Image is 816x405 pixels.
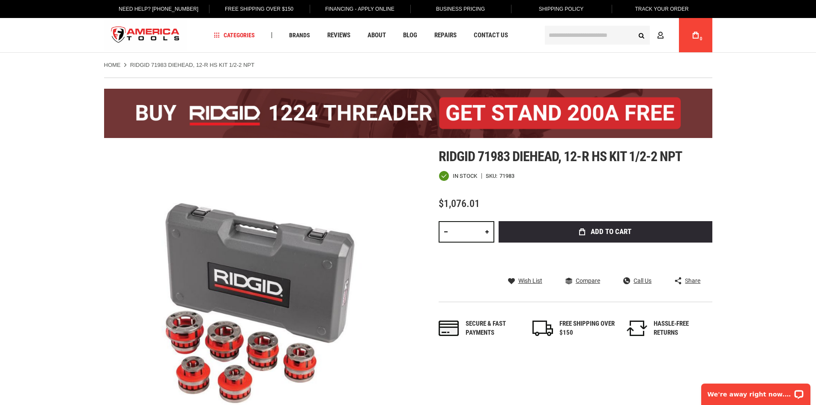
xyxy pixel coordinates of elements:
button: Search [634,27,650,43]
span: Repairs [434,32,457,39]
img: America Tools [104,19,187,51]
span: $1,076.01 [439,198,480,210]
span: Reviews [327,32,350,39]
strong: SKU [486,173,499,179]
a: Contact Us [470,30,512,41]
a: Compare [565,277,600,285]
span: Compare [576,278,600,284]
a: Repairs [430,30,460,41]
span: Shipping Policy [539,6,584,12]
a: Wish List [508,277,542,285]
iframe: LiveChat chat widget [696,378,816,405]
a: Brands [285,30,314,41]
img: returns [627,321,647,336]
span: 0 [700,36,702,41]
div: FREE SHIPPING OVER $150 [559,319,615,338]
div: Secure & fast payments [466,319,521,338]
span: About [368,32,386,39]
a: Categories [210,30,259,41]
img: BOGO: Buy the RIDGID® 1224 Threader (26092), get the 92467 200A Stand FREE! [104,89,712,138]
div: HASSLE-FREE RETURNS [654,319,709,338]
strong: RIDGID 71983 DIEHEAD, 12-R HS KIT 1/2-2 NPT [130,62,254,68]
span: Contact Us [474,32,508,39]
iframe: Secure express checkout frame [497,245,714,270]
div: 71983 [499,173,514,179]
button: Add to Cart [499,221,712,243]
div: Availability [439,171,477,181]
a: store logo [104,19,187,51]
span: Add to Cart [591,228,631,235]
a: About [364,30,390,41]
span: In stock [453,173,477,179]
span: Share [685,278,700,284]
img: payments [439,321,459,336]
a: 0 [687,18,704,52]
span: Brands [289,32,310,38]
a: Blog [399,30,421,41]
span: Wish List [518,278,542,284]
a: Home [104,61,121,69]
a: Call Us [623,277,652,285]
img: shipping [532,321,553,336]
span: Ridgid 71983 diehead, 12-r hs kit 1/2-2 npt [439,148,682,165]
span: Blog [403,32,417,39]
span: Call Us [634,278,652,284]
a: Reviews [323,30,354,41]
span: Categories [214,32,255,38]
